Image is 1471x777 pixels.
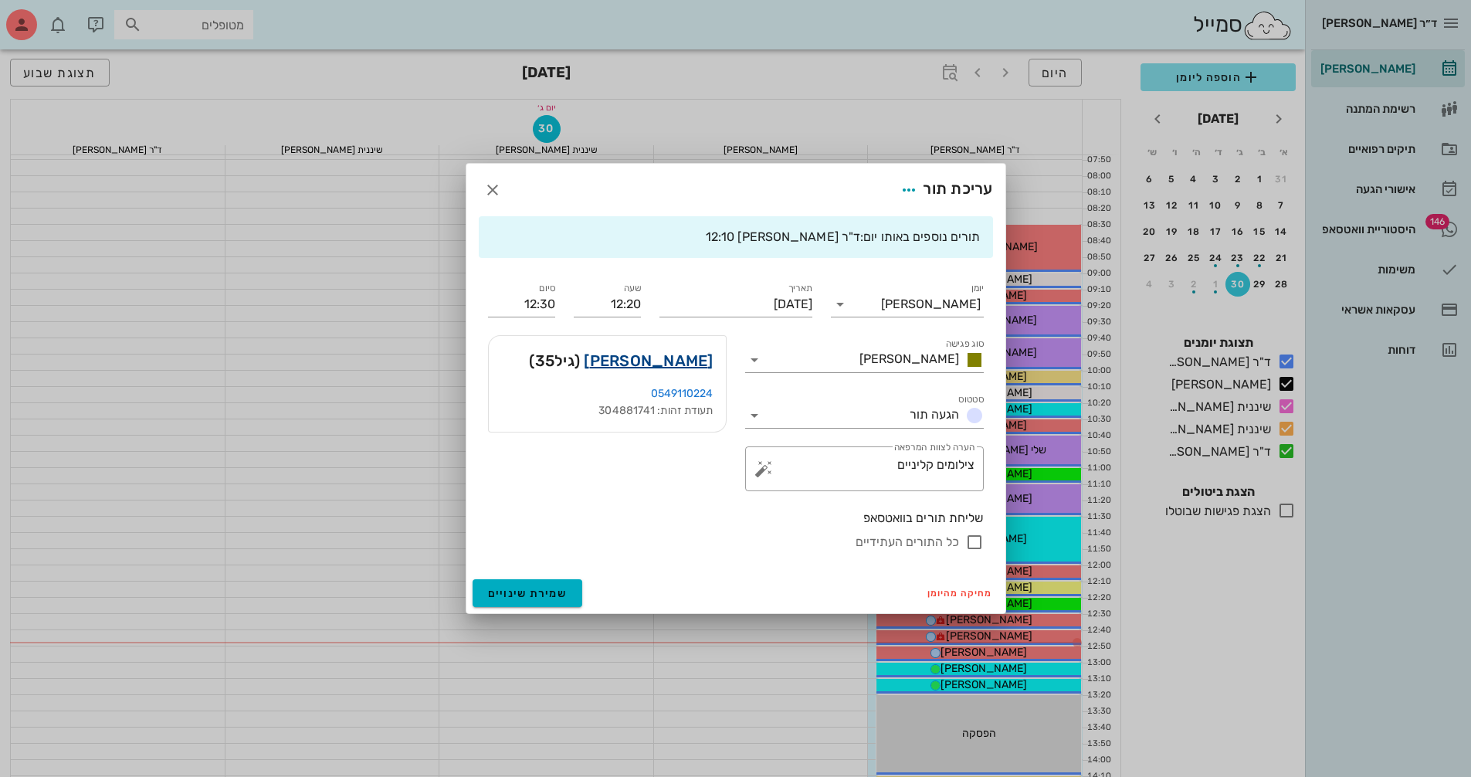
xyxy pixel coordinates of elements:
[529,348,580,373] span: (גיל )
[910,407,959,422] span: הגעה תור
[539,283,555,294] label: סיום
[958,394,984,405] label: סטטוס
[488,510,984,527] div: שליחת תורים בוואטסאפ
[971,283,984,294] label: יומן
[921,582,999,604] button: מחיקה מהיומן
[584,348,713,373] a: [PERSON_NAME]
[893,442,974,453] label: הערה לצוות המרפאה
[788,283,812,294] label: תאריך
[651,387,713,400] a: 0549110224
[488,587,568,600] span: שמירת שינויים
[501,402,713,419] div: תעודת זהות: 304881741
[623,283,641,294] label: שעה
[856,534,959,550] label: כל התורים העתידיים
[745,403,984,428] div: סטטוסהגעה תור
[881,297,981,311] div: [PERSON_NAME]
[927,588,993,599] span: מחיקה מהיומן
[535,351,555,370] span: 35
[473,579,583,607] button: שמירת שינויים
[831,292,984,317] div: יומן[PERSON_NAME]
[945,338,984,350] label: סוג פגישה
[859,351,959,366] span: [PERSON_NAME]
[895,176,992,204] div: עריכת תור
[491,229,981,246] div: תורים נוספים באותו יום:
[706,229,860,244] span: ד"ר [PERSON_NAME] 12:10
